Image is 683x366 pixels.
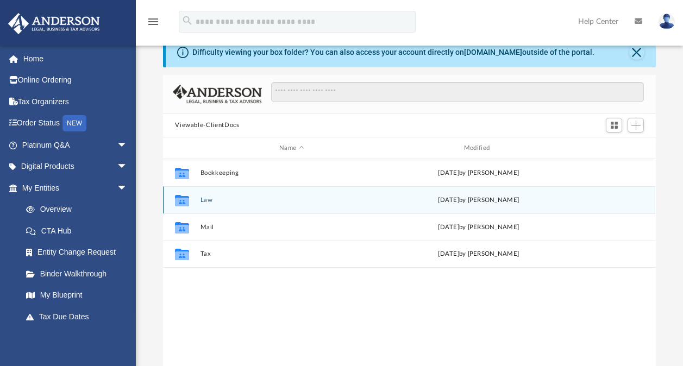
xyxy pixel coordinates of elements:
[8,156,144,178] a: Digital Productsarrow_drop_down
[147,21,160,28] a: menu
[192,47,594,58] div: Difficulty viewing your box folder? You can also access your account directly on outside of the p...
[8,134,144,156] a: Platinum Q&Aarrow_drop_down
[659,14,675,29] img: User Pic
[8,177,144,199] a: My Entitiesarrow_drop_down
[271,82,644,103] input: Search files and folders
[200,197,383,204] button: Law
[387,143,570,153] div: Modified
[387,223,570,232] div: [DATE] by [PERSON_NAME]
[8,91,144,112] a: Tax Organizers
[629,45,644,60] button: Close
[175,121,239,130] button: Viewable-ClientDocs
[8,112,144,135] a: Order StatusNEW
[15,220,144,242] a: CTA Hub
[15,263,144,285] a: Binder Walkthrough
[15,285,139,306] a: My Blueprint
[200,169,383,176] button: Bookkeeping
[181,15,193,27] i: search
[200,143,383,153] div: Name
[606,118,622,133] button: Switch to Grid View
[200,250,383,257] button: Tax
[117,327,139,350] span: arrow_drop_down
[5,13,103,34] img: Anderson Advisors Platinum Portal
[8,70,144,91] a: Online Ordering
[628,118,644,133] button: Add
[117,156,139,178] span: arrow_drop_down
[15,199,144,220] a: Overview
[8,327,139,349] a: My Anderson Teamarrow_drop_down
[387,168,570,178] div: [DATE] by [PERSON_NAME]
[200,224,383,231] button: Mail
[387,195,570,205] div: [DATE] by [PERSON_NAME]
[117,134,139,156] span: arrow_drop_down
[168,143,195,153] div: id
[8,48,144,70] a: Home
[62,115,86,131] div: NEW
[15,242,144,263] a: Entity Change Request
[575,143,651,153] div: id
[387,249,570,259] div: [DATE] by [PERSON_NAME]
[117,177,139,199] span: arrow_drop_down
[15,306,144,327] a: Tax Due Dates
[464,48,522,56] a: [DOMAIN_NAME]
[147,15,160,28] i: menu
